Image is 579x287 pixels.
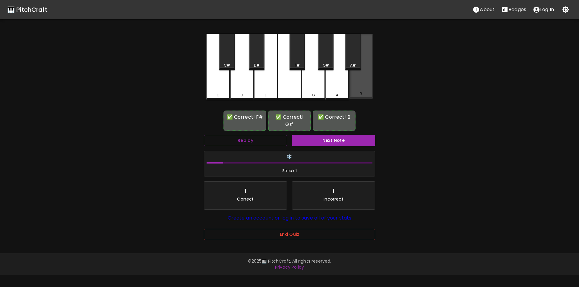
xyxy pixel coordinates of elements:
[254,63,260,68] div: D#
[350,63,356,68] div: A#
[226,114,263,121] div: ✅ Correct! F#
[289,92,290,98] div: F
[498,4,530,16] button: Stats
[204,135,287,146] button: Replay
[292,135,375,146] button: Next Note
[244,186,246,196] div: 1
[336,92,338,98] div: A
[540,6,554,13] p: Log In
[217,92,220,98] div: C
[360,91,362,97] div: B
[469,4,498,16] button: About
[228,214,352,221] a: Create an account or log in to save all of your stats
[323,63,329,68] div: G#
[316,114,353,121] div: ✅ Correct! B
[480,6,495,13] p: About
[324,196,343,202] p: Incorrect
[275,264,304,270] a: Privacy Policy
[508,6,526,13] p: Badges
[312,92,315,98] div: G
[265,92,267,98] div: E
[116,258,463,264] p: © 2025 🎹 PitchCraft. All rights reserved.
[241,92,243,98] div: D
[295,63,300,68] div: F#
[237,196,254,202] p: Correct
[530,4,557,16] button: account of current user
[207,154,372,160] h6: ❄️
[332,186,334,196] div: 1
[224,63,230,68] div: C#
[207,168,372,174] span: Streak: 1
[7,5,47,14] a: 🎹 PitchCraft
[271,114,308,128] div: ✅ Correct! G#
[204,229,375,240] button: End Quiz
